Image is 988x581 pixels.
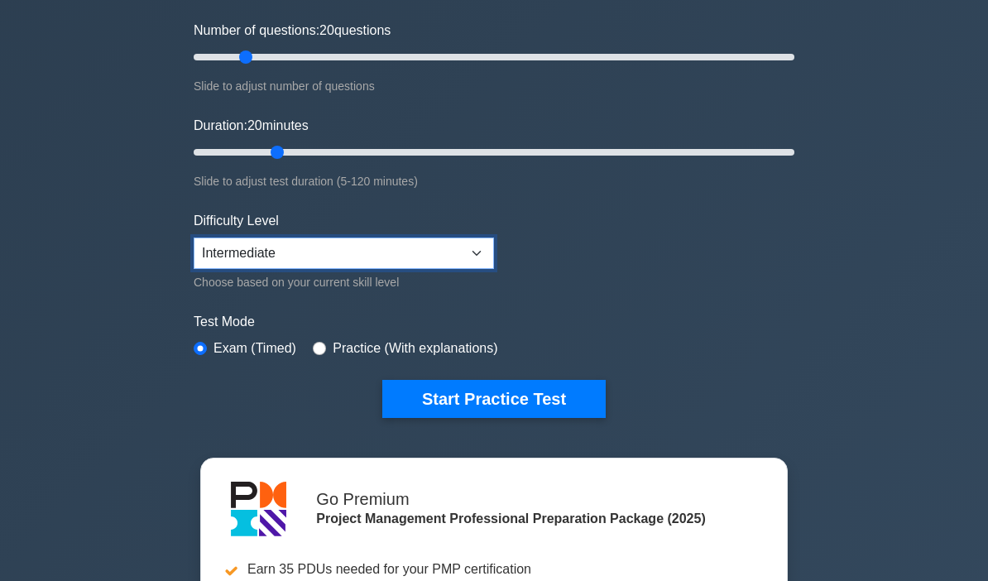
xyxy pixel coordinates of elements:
[247,118,262,132] span: 20
[213,339,296,358] label: Exam (Timed)
[194,116,309,136] label: Duration: minutes
[194,211,279,231] label: Difficulty Level
[194,171,794,191] div: Slide to adjust test duration (5-120 minutes)
[194,272,494,292] div: Choose based on your current skill level
[194,76,794,96] div: Slide to adjust number of questions
[319,23,334,37] span: 20
[333,339,497,358] label: Practice (With explanations)
[194,312,794,332] label: Test Mode
[382,380,606,418] button: Start Practice Test
[194,21,391,41] label: Number of questions: questions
